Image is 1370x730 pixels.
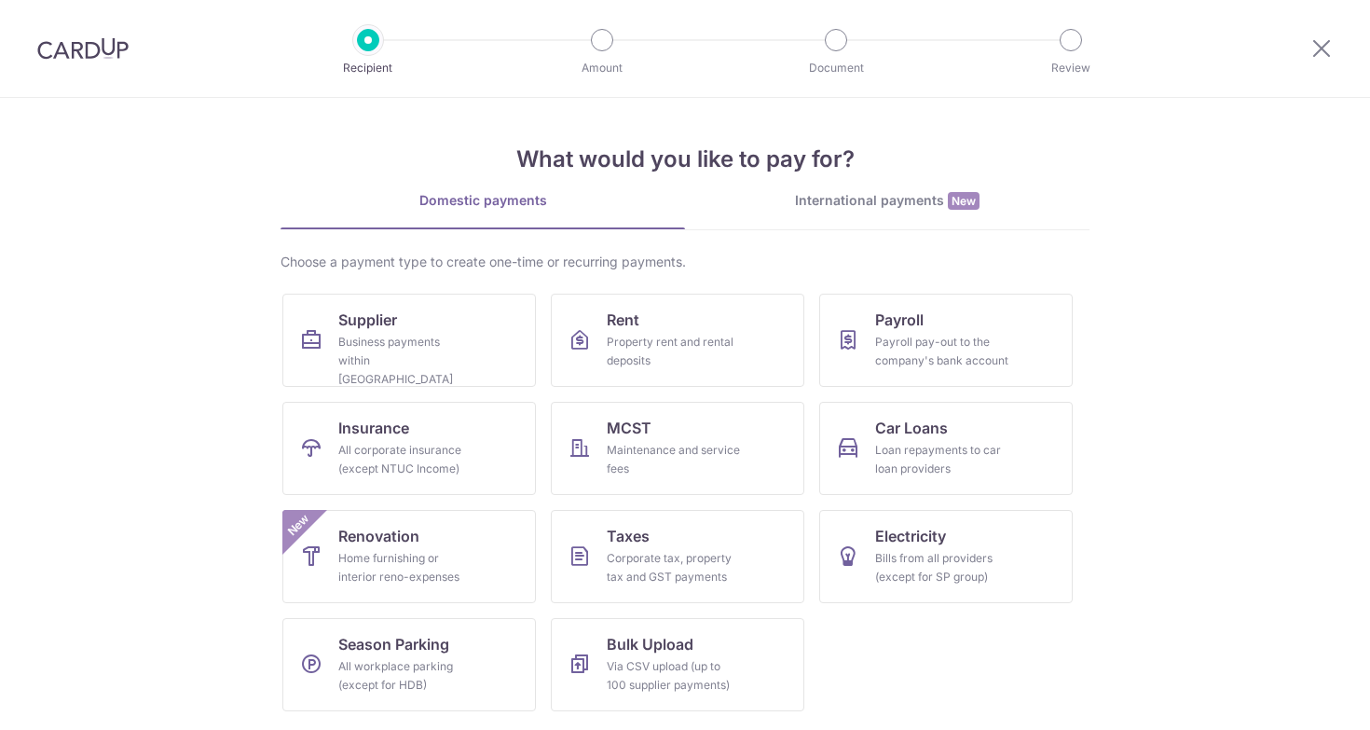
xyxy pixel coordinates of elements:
p: Amount [533,59,671,77]
div: All corporate insurance (except NTUC Income) [338,441,473,478]
h4: What would you like to pay for? [281,143,1089,176]
span: Insurance [338,417,409,439]
a: MCSTMaintenance and service fees [551,402,804,495]
div: Corporate tax, property tax and GST payments [607,549,741,586]
span: New [948,192,980,210]
div: Business payments within [GEOGRAPHIC_DATA] [338,333,473,389]
div: Payroll pay-out to the company's bank account [875,333,1009,370]
span: Rent [607,309,639,331]
a: Car LoansLoan repayments to car loan providers [819,402,1073,495]
span: Taxes [607,525,650,547]
span: Electricity [875,525,946,547]
p: Review [1002,59,1140,77]
a: Season ParkingAll workplace parking (except for HDB) [282,618,536,711]
a: PayrollPayroll pay-out to the company's bank account [819,294,1073,387]
div: Via CSV upload (up to 100 supplier payments) [607,657,741,695]
a: RenovationHome furnishing or interior reno-expensesNew [282,510,536,603]
div: International payments [685,191,1089,211]
span: Bulk Upload [607,633,693,655]
img: CardUp [37,37,129,60]
div: All workplace parking (except for HDB) [338,657,473,695]
div: Home furnishing or interior reno-expenses [338,549,473,586]
p: Document [767,59,905,77]
div: Domestic payments [281,191,685,210]
div: Loan repayments to car loan providers [875,441,1009,478]
a: InsuranceAll corporate insurance (except NTUC Income) [282,402,536,495]
span: Supplier [338,309,397,331]
div: Maintenance and service fees [607,441,741,478]
span: Season Parking [338,633,449,655]
div: Bills from all providers (except for SP group) [875,549,1009,586]
div: Property rent and rental deposits [607,333,741,370]
span: New [283,510,314,541]
p: Recipient [299,59,437,77]
div: Choose a payment type to create one-time or recurring payments. [281,253,1089,271]
a: SupplierBusiness payments within [GEOGRAPHIC_DATA] [282,294,536,387]
span: MCST [607,417,651,439]
a: RentProperty rent and rental deposits [551,294,804,387]
a: ElectricityBills from all providers (except for SP group) [819,510,1073,603]
span: Renovation [338,525,419,547]
span: Car Loans [875,417,948,439]
span: Payroll [875,309,924,331]
a: Bulk UploadVia CSV upload (up to 100 supplier payments) [551,618,804,711]
a: TaxesCorporate tax, property tax and GST payments [551,510,804,603]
